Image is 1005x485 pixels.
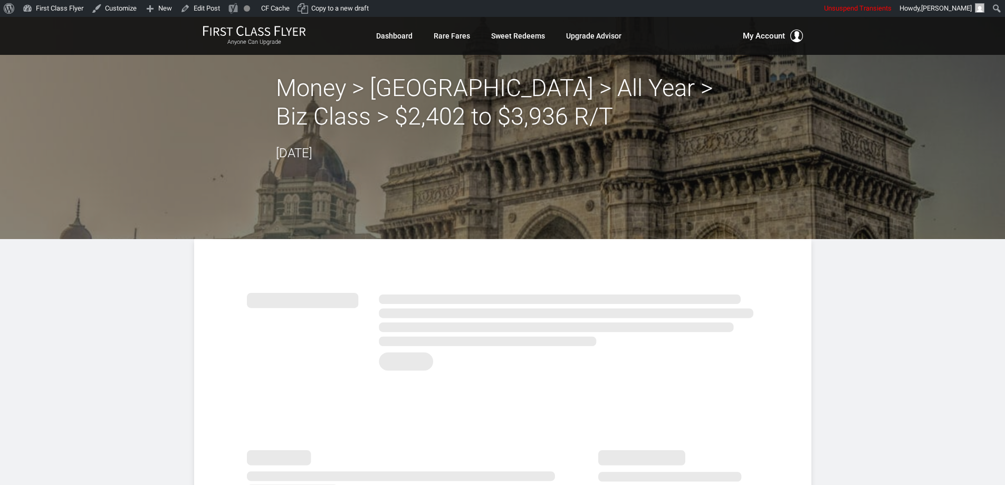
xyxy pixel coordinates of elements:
[921,4,972,12] span: [PERSON_NAME]
[247,281,759,377] img: summary.svg
[276,146,312,160] time: [DATE]
[743,30,785,42] span: My Account
[276,74,730,131] h2: Money > [GEOGRAPHIC_DATA] > All Year > Biz Class > $2,402 to $3,936 R/T
[491,26,545,45] a: Sweet Redeems
[434,26,470,45] a: Rare Fares
[203,39,306,46] small: Anyone Can Upgrade
[376,26,413,45] a: Dashboard
[566,26,621,45] a: Upgrade Advisor
[743,30,803,42] button: My Account
[203,25,306,36] img: First Class Flyer
[824,4,892,12] span: Unsuspend Transients
[203,25,306,46] a: First Class FlyerAnyone Can Upgrade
